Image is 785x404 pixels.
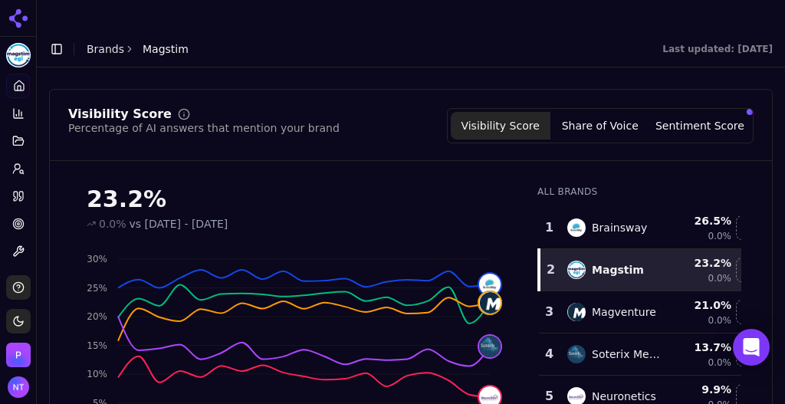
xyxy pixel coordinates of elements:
div: Open Intercom Messenger [733,329,770,366]
tspan: 20% [87,311,107,322]
div: 21.0 % [676,297,731,313]
div: 4 [545,345,552,363]
button: Open organization switcher [6,343,31,367]
div: All Brands [537,186,741,198]
tr: 1brainswayBrainsway26.5%0.0%Hide brainsway data [539,207,761,249]
span: Magstim [143,41,189,57]
img: magstim [567,261,586,279]
span: 0.0% [708,356,732,369]
span: 0.0% [99,216,126,232]
button: Sentiment Score [650,112,750,140]
button: Hide magstim data [736,258,760,282]
tspan: 30% [87,254,107,264]
tr: 4soterix medicalSoterix Medical13.7%0.0%Hide soterix medical data [539,333,761,376]
tspan: 25% [87,283,107,294]
div: Last updated: [DATE] [662,43,773,55]
span: 0.0% [708,314,732,327]
div: 26.5 % [676,213,731,228]
span: 0.0% [708,272,732,284]
div: 13.7 % [676,340,731,355]
button: Hide brainsway data [736,215,760,240]
tr: 2magstimMagstim23.2%0.0%Hide magstim data [539,249,761,291]
img: brainsway [567,218,586,237]
div: Percentage of AI answers that mention your brand [68,120,340,136]
span: vs [DATE] - [DATE] [130,216,228,232]
span: 0.0% [708,230,732,242]
tspan: 10% [87,369,107,379]
nav: breadcrumb [87,41,189,57]
tr: 3magventureMagventure21.0%0.0%Hide magventure data [539,291,761,333]
img: Magstim [6,43,31,67]
tspan: 15% [87,340,107,351]
img: magventure [567,303,586,321]
div: 23.2% [87,186,507,213]
div: Visibility Score [68,108,172,120]
div: Magventure [592,304,656,320]
img: magventure [479,292,501,314]
button: Visibility Score [451,112,550,140]
div: 3 [545,303,552,321]
div: 9.9 % [676,382,731,397]
div: Neuronetics [592,389,656,404]
img: brainsway [479,274,501,295]
img: Perrill [6,343,31,367]
button: Current brand: Magstim [6,43,31,67]
div: Magstim [592,262,644,278]
a: Brands [87,43,124,55]
img: soterix medical [567,345,586,363]
img: Nate Tower [8,376,29,398]
div: 1 [545,218,552,237]
img: soterix medical [479,336,501,357]
div: Brainsway [592,220,647,235]
button: Share of Voice [550,112,650,140]
div: 2 [547,261,552,279]
button: Open user button [8,376,29,398]
div: 23.2 % [676,255,731,271]
button: Hide magventure data [736,300,760,324]
div: Soterix Medical [592,347,664,362]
